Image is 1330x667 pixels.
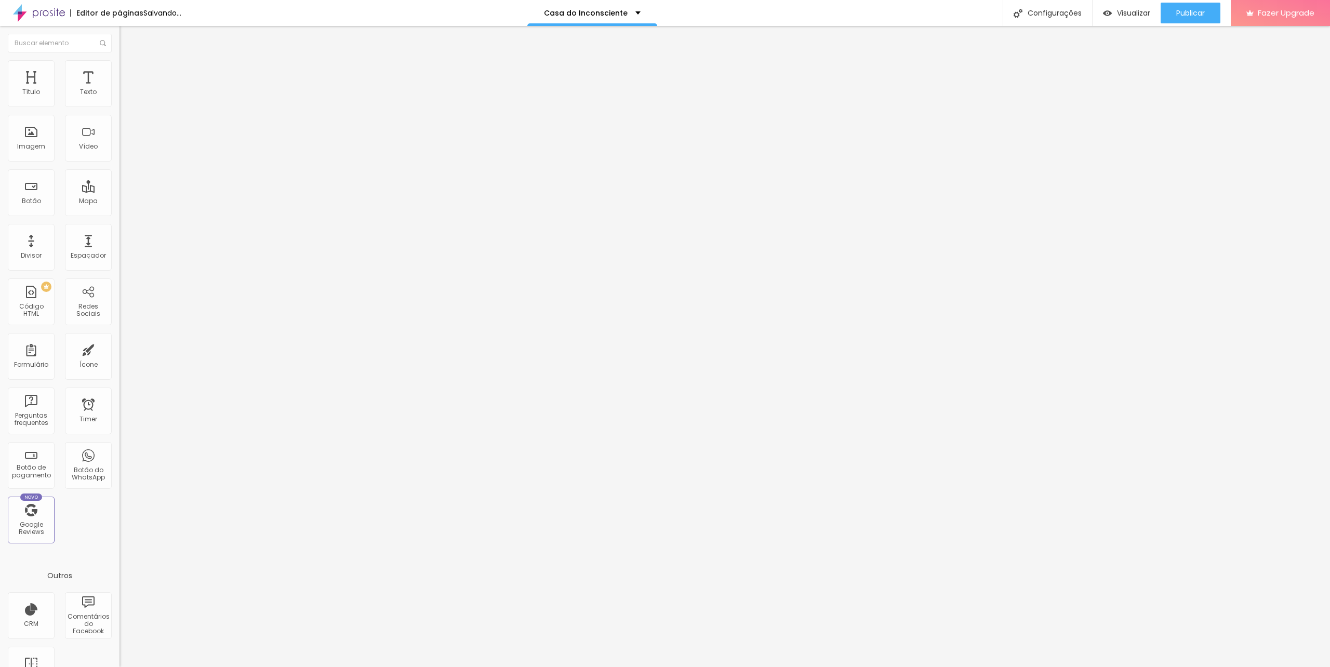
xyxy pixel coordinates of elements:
span: Publicar [1176,9,1205,17]
img: view-1.svg [1103,9,1112,18]
div: Ícone [79,361,98,368]
input: Buscar elemento [8,34,112,52]
button: Publicar [1161,3,1220,23]
div: Salvando... [143,9,181,17]
div: Botão do WhatsApp [68,466,109,482]
iframe: Editor [119,26,1330,667]
div: Código HTML [10,303,51,318]
div: Espaçador [71,252,106,259]
div: Timer [79,416,97,423]
div: Novo [20,493,43,501]
div: Perguntas frequentes [10,412,51,427]
div: Redes Sociais [68,303,109,318]
img: Icone [100,40,106,46]
div: Google Reviews [10,521,51,536]
p: Casa do Inconsciente [544,9,628,17]
button: Visualizar [1093,3,1161,23]
div: Botão de pagamento [10,464,51,479]
div: Texto [80,88,97,96]
div: Vídeo [79,143,98,150]
span: Fazer Upgrade [1258,8,1314,17]
div: Editor de páginas [70,9,143,17]
div: Divisor [21,252,42,259]
div: Título [22,88,40,96]
div: Formulário [14,361,48,368]
img: Icone [1014,9,1022,18]
div: Comentários do Facebook [68,613,109,635]
span: Visualizar [1117,9,1150,17]
div: Imagem [17,143,45,150]
div: Botão [22,197,41,205]
div: Mapa [79,197,98,205]
div: CRM [24,620,38,628]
